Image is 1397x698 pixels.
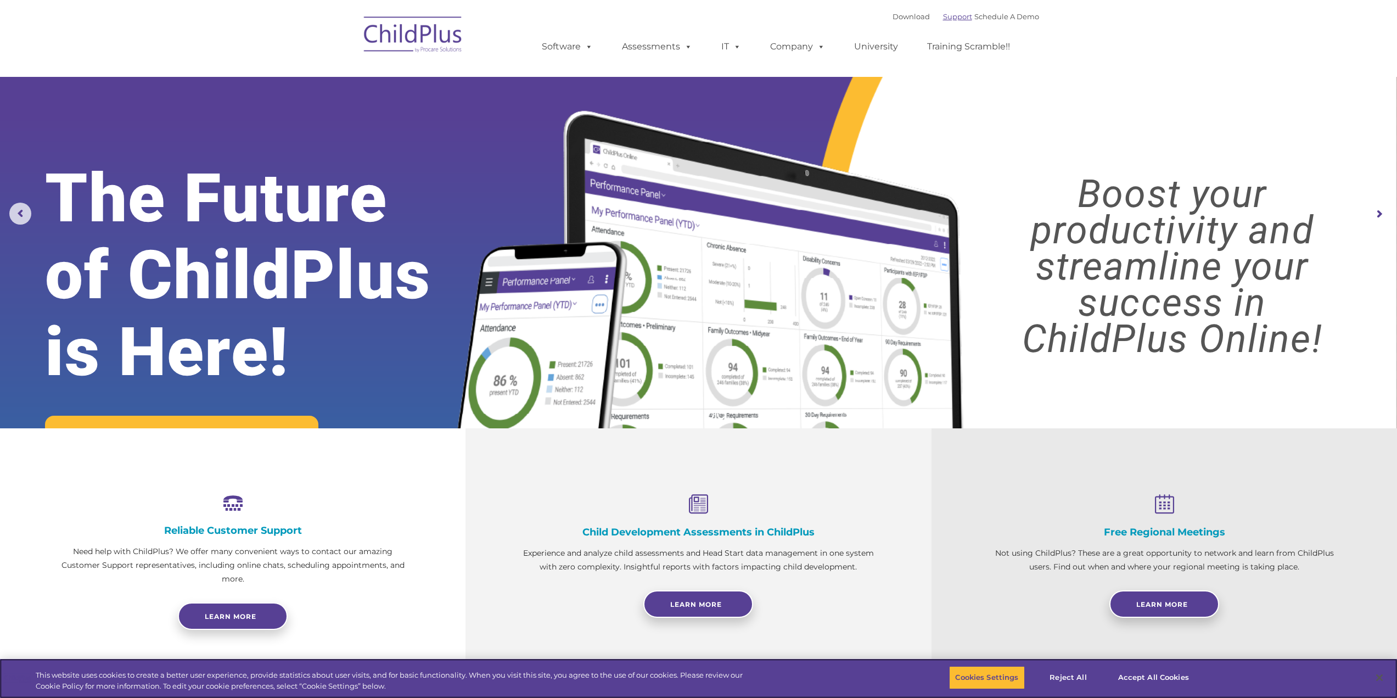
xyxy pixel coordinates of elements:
[153,118,199,126] span: Phone number
[55,545,411,586] p: Need help with ChildPlus? We offer many convenient ways to contact our amazing Customer Support r...
[611,36,703,58] a: Assessments
[759,36,836,58] a: Company
[893,12,1039,21] font: |
[949,666,1024,689] button: Cookies Settings
[45,160,491,390] rs-layer: The Future of ChildPlus is Here!
[916,36,1021,58] a: Training Scramble!!
[358,9,468,64] img: ChildPlus by Procare Solutions
[55,524,411,537] h4: Reliable Customer Support
[531,36,604,58] a: Software
[670,600,722,608] span: Learn More
[710,36,752,58] a: IT
[965,176,1379,357] rs-layer: Boost your productivity and streamline your success in ChildPlus Online!
[1367,666,1392,690] button: Close
[1112,666,1195,689] button: Accept All Cookies
[178,602,288,630] a: Learn more
[520,546,876,574] p: Experience and analyze child assessments and Head Start data management in one system with zero c...
[1109,590,1219,618] a: Learn More
[943,12,972,21] a: Support
[520,526,876,538] h4: Child Development Assessments in ChildPlus
[45,416,318,477] a: Request a Demo
[643,590,753,618] a: Learn More
[1034,666,1103,689] button: Reject All
[843,36,909,58] a: University
[986,526,1342,538] h4: Free Regional Meetings
[893,12,930,21] a: Download
[153,72,186,81] span: Last name
[1136,600,1188,608] span: Learn More
[974,12,1039,21] a: Schedule A Demo
[986,546,1342,574] p: Not using ChildPlus? These are a great opportunity to network and learn from ChildPlus users. Fin...
[36,670,768,691] div: This website uses cookies to create a better user experience, provide statistics about user visit...
[205,612,256,621] span: Learn more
